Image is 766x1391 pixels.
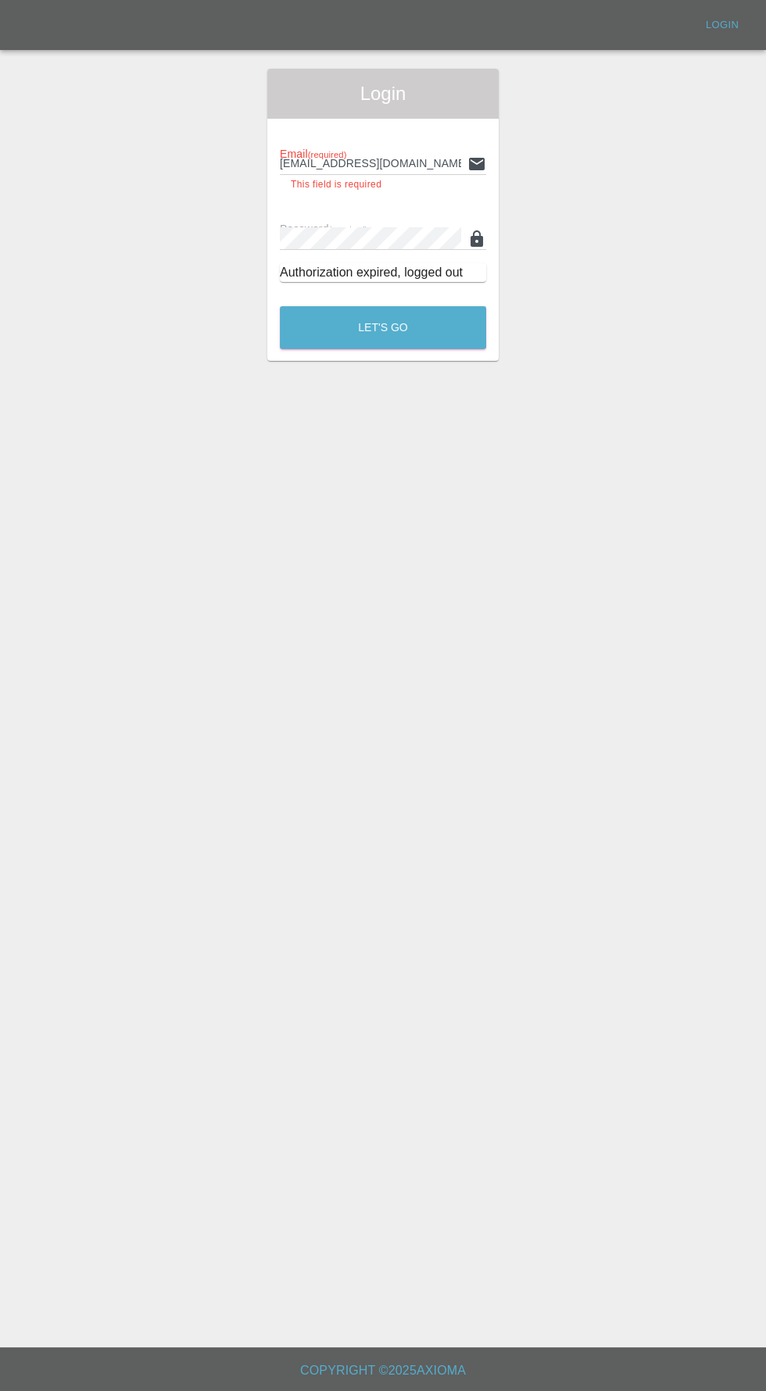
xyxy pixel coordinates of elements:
[13,1360,753,1382] h6: Copyright © 2025 Axioma
[697,13,747,37] a: Login
[280,263,486,282] div: Authorization expired, logged out
[329,225,368,234] small: (required)
[308,150,347,159] small: (required)
[280,148,346,160] span: Email
[280,81,486,106] span: Login
[280,223,367,235] span: Password
[280,306,486,349] button: Let's Go
[291,177,475,193] p: This field is required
